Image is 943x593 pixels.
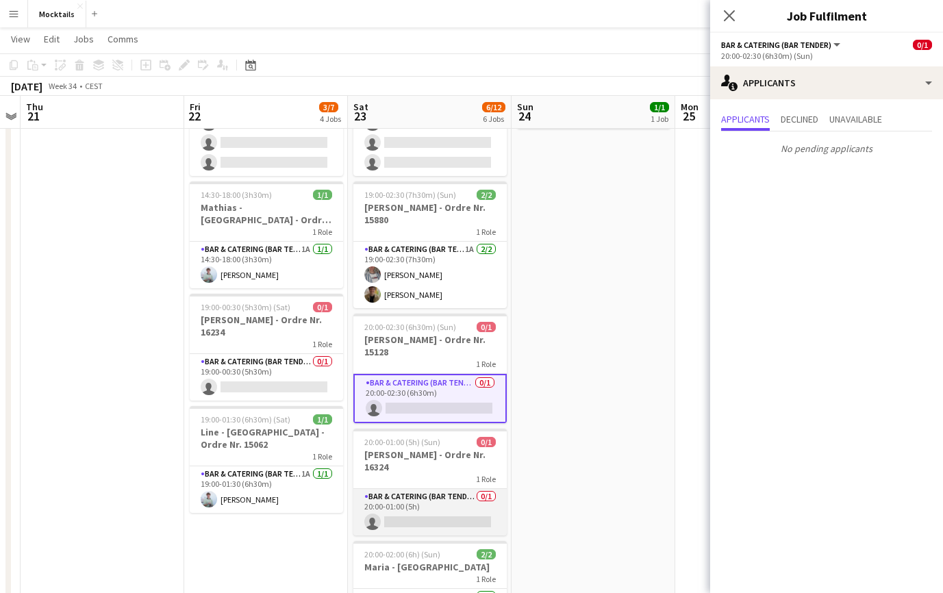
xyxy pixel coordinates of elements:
span: 25 [679,108,699,124]
h3: Maria - [GEOGRAPHIC_DATA] [353,561,507,573]
span: 1 Role [476,359,496,369]
span: 1 Role [312,227,332,237]
span: 3/7 [319,102,338,112]
h3: [PERSON_NAME] - Ordre Nr. 16234 [190,314,343,338]
span: 19:00-00:30 (5h30m) (Sat) [201,302,290,312]
span: 1 Role [476,227,496,237]
span: 0/1 [477,437,496,447]
span: View [11,33,30,45]
app-job-card: 20:00-01:00 (5h) (Sun)0/1[PERSON_NAME] - Ordre Nr. 163241 RoleBar & Catering (Bar Tender)0/120:00... [353,429,507,535]
span: Fri [190,101,201,113]
span: 20:00-02:30 (6h30m) (Sun) [364,322,456,332]
span: 1 Role [476,474,496,484]
span: Sun [517,101,533,113]
span: Unavailable [829,114,882,124]
span: 19:00-01:30 (6h30m) (Sat) [201,414,290,425]
span: Week 34 [45,81,79,91]
span: Jobs [73,33,94,45]
span: 1/1 [313,414,332,425]
app-job-card: 19:00-02:30 (7h30m) (Sun)2/2[PERSON_NAME] - Ordre Nr. 158801 RoleBar & Catering (Bar Tender)1A2/2... [353,181,507,308]
app-card-role: Bar & Catering (Bar Tender)0/120:00-02:30 (6h30m) [353,374,507,423]
div: 6 Jobs [483,114,505,124]
app-job-card: 14:30-18:00 (3h30m)1/1Mathias - [GEOGRAPHIC_DATA] - Ordre Nr. 158891 RoleBar & Catering (Bar Tend... [190,181,343,288]
span: 23 [351,108,368,124]
span: 19:00-02:30 (7h30m) (Sun) [364,190,456,200]
h3: Mathias - [GEOGRAPHIC_DATA] - Ordre Nr. 15889 [190,201,343,226]
app-job-card: 20:00-02:30 (6h30m) (Sun)0/1[PERSON_NAME] - Ordre Nr. 151281 RoleBar & Catering (Bar Tender)0/120... [353,314,507,423]
div: Applicants [710,66,943,99]
h3: Job Fulfilment [710,7,943,25]
h3: Line - [GEOGRAPHIC_DATA] - Ordre Nr. 15062 [190,426,343,451]
span: 1/1 [650,102,669,112]
app-card-role: Bar & Catering (Bar Tender)1A1/119:00-01:30 (6h30m)[PERSON_NAME] [190,466,343,513]
p: No pending applicants [710,137,943,160]
button: Mocktails [28,1,86,27]
span: 20:00-02:00 (6h) (Sun) [364,549,440,559]
app-job-card: 19:00-00:30 (5h30m) (Sat)0/1[PERSON_NAME] - Ordre Nr. 162341 RoleBar & Catering (Bar Tender)0/119... [190,294,343,401]
h3: [PERSON_NAME] - Ordre Nr. 15128 [353,333,507,358]
span: Applicants [721,114,770,124]
span: 1/1 [313,190,332,200]
span: Bar & Catering (Bar Tender) [721,40,831,50]
span: Comms [108,33,138,45]
span: 0/1 [313,302,332,312]
span: 2/2 [477,549,496,559]
app-card-role: Bar & Catering (Bar Tender)1A1/114:30-18:00 (3h30m)[PERSON_NAME] [190,242,343,288]
span: 14:30-18:00 (3h30m) [201,190,272,200]
span: 1 Role [476,574,496,584]
span: 1 Role [312,451,332,462]
span: Thu [26,101,43,113]
app-card-role: Bar & Catering (Bar Tender)0/120:00-01:00 (5h) [353,489,507,535]
span: 24 [515,108,533,124]
div: 4 Jobs [320,114,341,124]
div: [DATE] [11,79,42,93]
span: 20:00-01:00 (5h) (Sun) [364,437,440,447]
span: Edit [44,33,60,45]
span: 0/1 [477,322,496,332]
span: 1 Role [312,339,332,349]
div: 20:00-02:30 (6h30m) (Sun) [721,51,932,61]
span: 0/1 [913,40,932,50]
app-card-role: Bar & Catering (Bar Tender)0/119:00-00:30 (5h30m) [190,354,343,401]
div: 1 Job [651,114,668,124]
a: View [5,30,36,48]
span: 22 [188,108,201,124]
div: CEST [85,81,103,91]
span: 2/2 [477,190,496,200]
a: Edit [38,30,65,48]
a: Jobs [68,30,99,48]
span: Sat [353,101,368,113]
app-job-card: 19:00-01:30 (6h30m) (Sat)1/1Line - [GEOGRAPHIC_DATA] - Ordre Nr. 150621 RoleBar & Catering (Bar T... [190,406,343,513]
h3: [PERSON_NAME] - Ordre Nr. 16324 [353,449,507,473]
span: Mon [681,101,699,113]
h3: [PERSON_NAME] - Ordre Nr. 15880 [353,201,507,226]
button: Bar & Catering (Bar Tender) [721,40,842,50]
span: 21 [24,108,43,124]
span: Declined [781,114,818,124]
a: Comms [102,30,144,48]
span: 6/12 [482,102,505,112]
app-card-role: Bar & Catering (Bar Tender)1A2/219:00-02:30 (7h30m)[PERSON_NAME][PERSON_NAME] [353,242,507,308]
